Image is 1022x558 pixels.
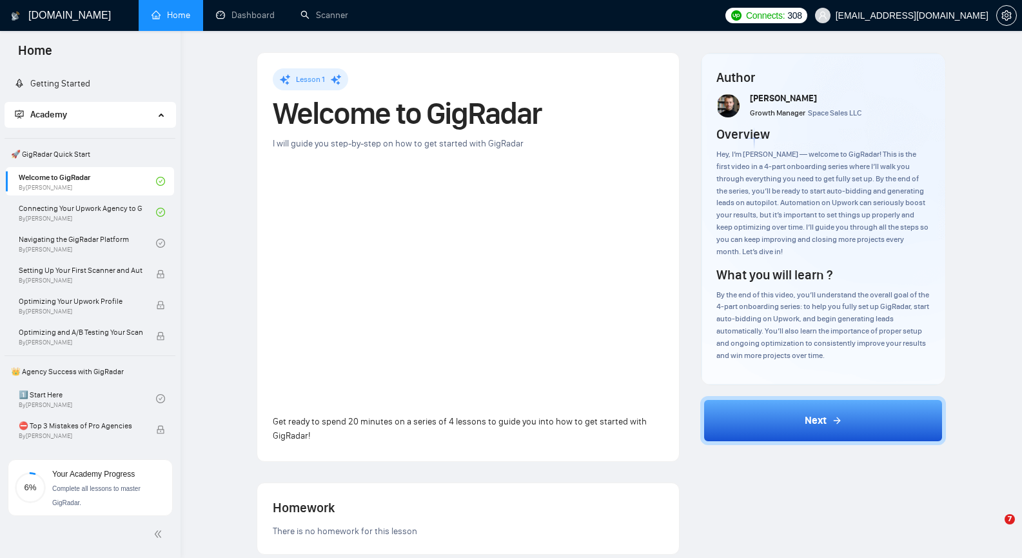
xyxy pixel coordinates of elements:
span: Academy [30,109,67,120]
a: rocketGetting Started [15,78,90,89]
span: Connects: [746,8,785,23]
span: Lesson 1 [296,75,325,84]
span: lock [156,332,165,341]
span: 🚀 GigRadar Quick Start [6,141,174,167]
button: Next [700,396,946,445]
span: Next [805,413,827,428]
li: Getting Started [5,71,175,97]
span: Setting Up Your First Scanner and Auto-Bidder [19,264,142,277]
span: check-circle [156,177,165,186]
span: I will guide you step-by-step on how to get started with GigRadar [273,138,524,149]
span: check-circle [156,394,165,403]
span: setting [997,10,1016,21]
span: By [PERSON_NAME] [19,308,142,315]
span: 6% [15,483,46,492]
span: 308 [787,8,801,23]
a: Navigating the GigRadar PlatformBy[PERSON_NAME] [19,229,156,257]
h4: Homework [273,499,663,517]
span: check-circle [156,208,165,217]
span: Your Academy Progress [52,470,135,479]
h4: What you will learn ? [716,266,832,284]
iframe: Intercom live chat [978,514,1009,545]
img: logo [11,6,20,26]
span: fund-projection-screen [15,110,24,119]
button: setting [996,5,1017,26]
span: Academy [15,109,67,120]
a: homeHome [152,10,190,21]
a: Welcome to GigRadarBy[PERSON_NAME] [19,167,156,195]
span: ⛔ Top 3 Mistakes of Pro Agencies [19,419,142,432]
span: lock [156,301,165,310]
span: Complete all lessons to master GigRadar. [52,485,141,506]
span: There is no homework for this lesson [273,526,417,537]
span: 👑 Agency Success with GigRadar [6,359,174,384]
h4: Overview [716,125,770,143]
span: Home [8,41,63,68]
span: Get ready to spend 20 minutes on a series of 4 lessons to guide you into how to get started with ... [273,416,647,441]
span: 7 [1005,514,1015,524]
span: lock [156,425,165,434]
span: Space Sales LLC [808,108,861,117]
span: double-left [153,528,166,541]
h4: Author [716,68,930,86]
h1: Welcome to GigRadar [273,99,663,128]
span: lock [156,270,165,279]
span: By [PERSON_NAME] [19,432,142,440]
span: Optimizing and A/B Testing Your Scanner for Better Results [19,326,142,339]
span: By [PERSON_NAME] [19,277,142,284]
a: dashboardDashboard [216,10,275,21]
div: By the end of this video, you’ll understand the overall goal of the 4-part onboarding series: to ... [716,289,930,362]
span: user [818,11,827,20]
span: Optimizing Your Upwork Profile [19,295,142,308]
a: Connecting Your Upwork Agency to GigRadarBy[PERSON_NAME] [19,198,156,226]
span: By [PERSON_NAME] [19,339,142,346]
span: check-circle [156,239,165,248]
a: setting [996,10,1017,21]
img: upwork-logo.png [731,10,742,21]
a: 1️⃣ Start HereBy[PERSON_NAME] [19,384,156,413]
span: Growth Manager [750,108,805,117]
a: searchScanner [300,10,348,21]
div: Hey, I’m [PERSON_NAME] — welcome to GigRadar! This is the first video in a 4-part onboarding seri... [716,148,930,258]
span: [PERSON_NAME] [750,93,817,104]
img: vlad-t.jpg [718,94,741,117]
